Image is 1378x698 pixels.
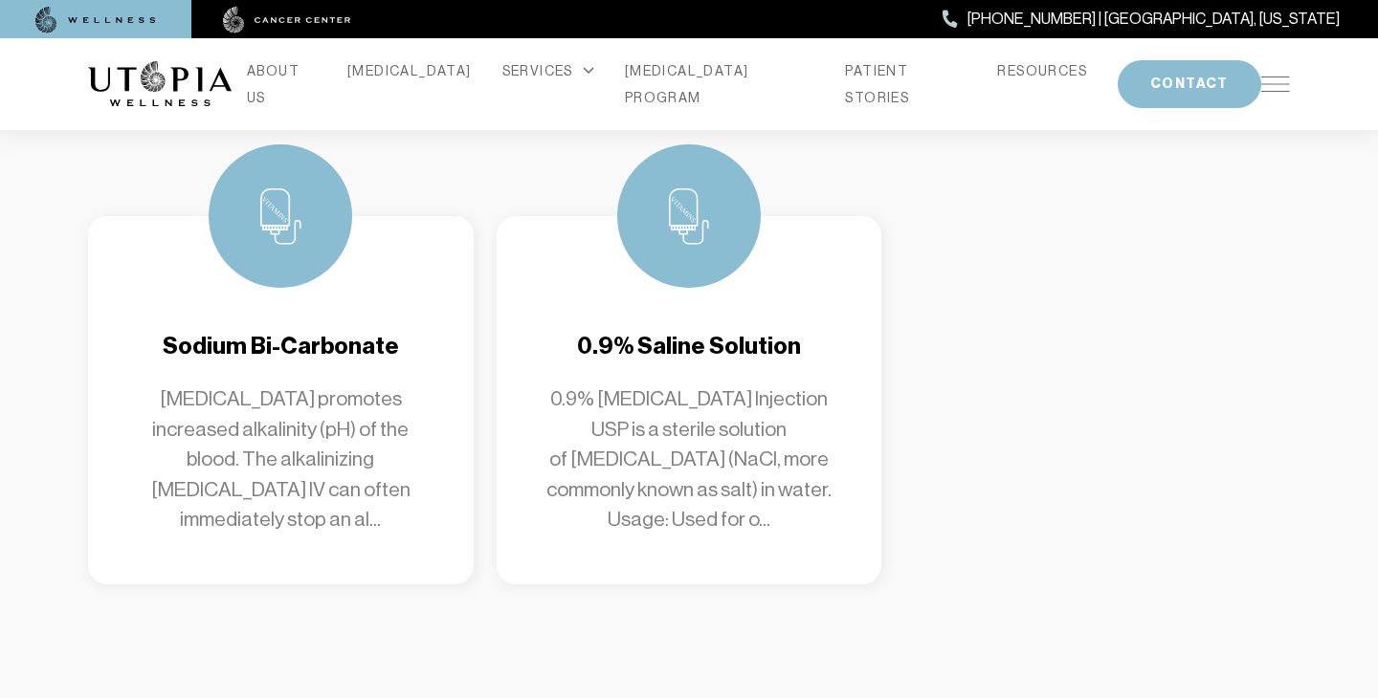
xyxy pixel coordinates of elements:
[967,7,1340,32] span: [PHONE_NUMBER] | [GEOGRAPHIC_DATA], [US_STATE]
[126,331,435,362] h4: Sodium Bi-Carbonate
[247,57,317,111] a: ABOUT US
[497,216,882,584] a: icon0.9% Saline Solution0.9% [MEDICAL_DATA] Injection USP is a sterile solution of [MEDICAL_DATA]...
[535,331,844,362] h4: 0.9% Saline Solution
[88,216,474,584] a: iconSodium Bi-Carbonate[MEDICAL_DATA] promotes increased alkalinity (pH) of the blood. The alkali...
[1261,76,1290,92] img: icon-hamburger
[1118,60,1261,108] button: CONTACT
[260,187,300,245] img: icon
[502,57,594,84] div: SERVICES
[943,7,1340,32] a: [PHONE_NUMBER] | [GEOGRAPHIC_DATA], [US_STATE]
[535,384,844,535] p: 0.9% [MEDICAL_DATA] Injection USP is a sterile solution of [MEDICAL_DATA] (NaCl, more commonly kn...
[35,7,156,33] img: wellness
[88,61,232,107] img: logo
[223,7,351,33] img: cancer center
[126,384,435,535] p: [MEDICAL_DATA] promotes increased alkalinity (pH) of the blood. The alkalinizing [MEDICAL_DATA] I...
[625,57,815,111] a: [MEDICAL_DATA] PROGRAM
[347,57,472,84] a: [MEDICAL_DATA]
[669,187,709,245] img: icon
[845,57,967,111] a: PATIENT STORIES
[997,57,1087,84] a: RESOURCES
